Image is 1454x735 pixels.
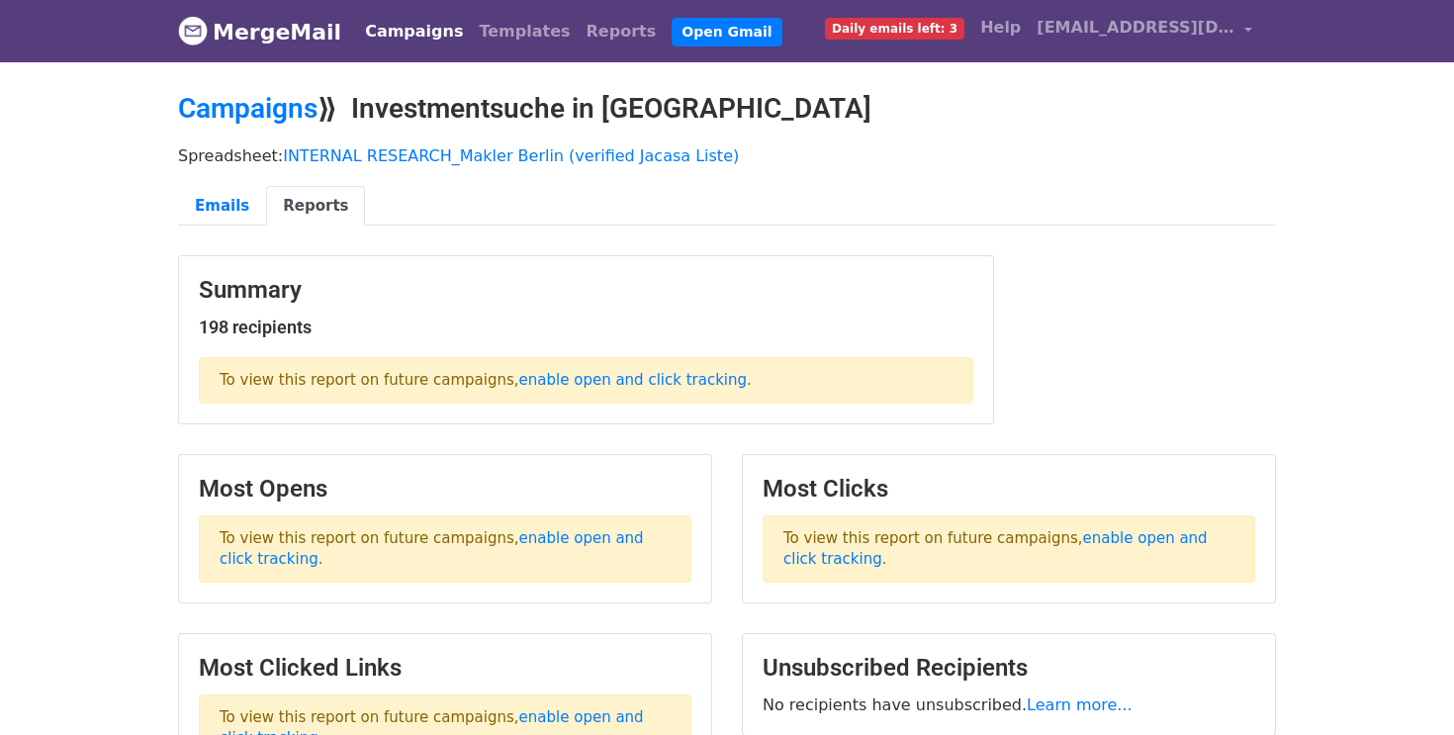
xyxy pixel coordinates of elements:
[178,92,1276,126] h2: ⟫ Investmentsuche in [GEOGRAPHIC_DATA]
[519,371,747,389] a: enable open and click tracking
[763,475,1255,504] h3: Most Clicks
[199,475,691,504] h3: Most Opens
[825,18,964,40] span: Daily emails left: 3
[763,694,1255,715] p: No recipients have unsubscribed.
[178,145,1276,166] p: Spreadsheet:
[199,317,973,338] h5: 198 recipients
[178,92,318,125] a: Campaigns
[817,8,972,47] a: Daily emails left: 3
[579,12,665,51] a: Reports
[220,529,644,568] a: enable open and click tracking
[972,8,1029,47] a: Help
[178,11,341,52] a: MergeMail
[672,18,781,46] a: Open Gmail
[1037,16,1234,40] span: [EMAIL_ADDRESS][DOMAIN_NAME]
[283,146,739,165] a: INTERNAL RESEARCH_Makler Berlin (verified Jacasa Liste)
[1027,695,1133,714] a: Learn more...
[471,12,578,51] a: Templates
[178,186,266,227] a: Emails
[266,186,365,227] a: Reports
[1029,8,1260,54] a: [EMAIL_ADDRESS][DOMAIN_NAME]
[199,357,973,404] p: To view this report on future campaigns, .
[763,515,1255,583] p: To view this report on future campaigns, .
[199,654,691,683] h3: Most Clicked Links
[199,276,973,305] h3: Summary
[357,12,471,51] a: Campaigns
[783,529,1208,568] a: enable open and click tracking
[178,16,208,46] img: MergeMail logo
[199,515,691,583] p: To view this report on future campaigns, .
[763,654,1255,683] h3: Unsubscribed Recipients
